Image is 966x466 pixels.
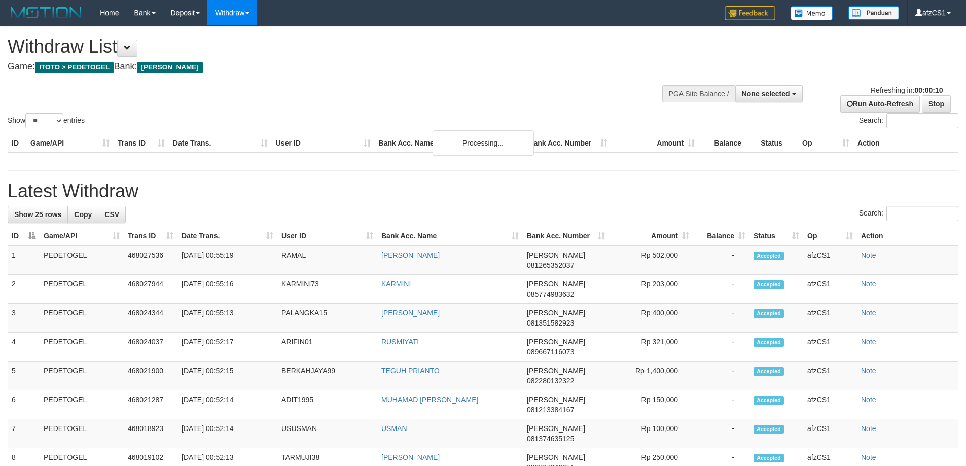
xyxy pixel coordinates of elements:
[277,419,377,448] td: USUSMAN
[803,390,857,419] td: afzCS1
[527,406,574,414] span: Copy 081213384167 to clipboard
[272,134,375,153] th: User ID
[693,390,749,419] td: -
[853,134,958,153] th: Action
[8,206,68,223] a: Show 25 rows
[859,206,958,221] label: Search:
[861,280,876,288] a: Note
[609,304,693,333] td: Rp 400,000
[8,37,634,57] h1: Withdraw List
[137,62,202,73] span: [PERSON_NAME]
[8,134,26,153] th: ID
[886,113,958,128] input: Search:
[693,419,749,448] td: -
[124,227,177,245] th: Trans ID: activate to sort column ascending
[803,227,857,245] th: Op: activate to sort column ascending
[609,419,693,448] td: Rp 100,000
[40,419,124,448] td: PEDETOGEL
[381,453,440,461] a: [PERSON_NAME]
[8,362,40,390] td: 5
[861,453,876,461] a: Note
[40,245,124,275] td: PEDETOGEL
[40,390,124,419] td: PEDETOGEL
[375,134,525,153] th: Bank Acc. Name
[40,227,124,245] th: Game/API: activate to sort column ascending
[8,227,40,245] th: ID: activate to sort column descending
[861,251,876,259] a: Note
[277,275,377,304] td: KARMINI73
[67,206,98,223] a: Copy
[693,304,749,333] td: -
[693,333,749,362] td: -
[861,309,876,317] a: Note
[527,280,585,288] span: [PERSON_NAME]
[177,362,277,390] td: [DATE] 00:52:15
[523,227,609,245] th: Bank Acc. Number: activate to sort column ascending
[609,390,693,419] td: Rp 150,000
[527,396,585,404] span: [PERSON_NAME]
[177,419,277,448] td: [DATE] 00:52:14
[177,333,277,362] td: [DATE] 00:52:17
[803,419,857,448] td: afzCS1
[124,419,177,448] td: 468018923
[124,333,177,362] td: 468024037
[277,304,377,333] td: PALANGKA15
[735,85,803,102] button: None selected
[754,309,784,318] span: Accepted
[114,134,169,153] th: Trans ID
[754,396,784,405] span: Accepted
[177,245,277,275] td: [DATE] 00:55:19
[177,304,277,333] td: [DATE] 00:55:13
[754,425,784,434] span: Accepted
[527,261,574,269] span: Copy 081265352037 to clipboard
[803,304,857,333] td: afzCS1
[754,367,784,376] span: Accepted
[609,275,693,304] td: Rp 203,000
[527,367,585,375] span: [PERSON_NAME]
[840,95,920,113] a: Run Auto-Refresh
[124,245,177,275] td: 468027536
[914,86,943,94] strong: 00:00:10
[699,134,757,153] th: Balance
[886,206,958,221] input: Search:
[754,454,784,462] span: Accepted
[922,95,951,113] a: Stop
[74,210,92,219] span: Copy
[8,390,40,419] td: 6
[527,251,585,259] span: [PERSON_NAME]
[524,134,612,153] th: Bank Acc. Number
[693,245,749,275] td: -
[124,304,177,333] td: 468024344
[381,309,440,317] a: [PERSON_NAME]
[8,5,85,20] img: MOTION_logo.png
[277,245,377,275] td: RAMAL
[803,245,857,275] td: afzCS1
[35,62,114,73] span: ITOTO > PEDETOGEL
[40,304,124,333] td: PEDETOGEL
[381,367,440,375] a: TEGUH PRIANTO
[527,290,574,298] span: Copy 085774983632 to clipboard
[8,62,634,72] h4: Game: Bank:
[40,362,124,390] td: PEDETOGEL
[609,333,693,362] td: Rp 321,000
[693,227,749,245] th: Balance: activate to sort column ascending
[177,390,277,419] td: [DATE] 00:52:14
[609,362,693,390] td: Rp 1,400,000
[693,362,749,390] td: -
[527,424,585,433] span: [PERSON_NAME]
[14,210,61,219] span: Show 25 rows
[609,245,693,275] td: Rp 502,000
[725,6,775,20] img: Feedback.jpg
[527,453,585,461] span: [PERSON_NAME]
[8,245,40,275] td: 1
[527,309,585,317] span: [PERSON_NAME]
[177,275,277,304] td: [DATE] 00:55:16
[612,134,699,153] th: Amount
[861,338,876,346] a: Note
[8,113,85,128] label: Show entries
[169,134,272,153] th: Date Trans.
[861,367,876,375] a: Note
[527,348,574,356] span: Copy 089667116073 to clipboard
[104,210,119,219] span: CSV
[277,362,377,390] td: BERKAHJAYA99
